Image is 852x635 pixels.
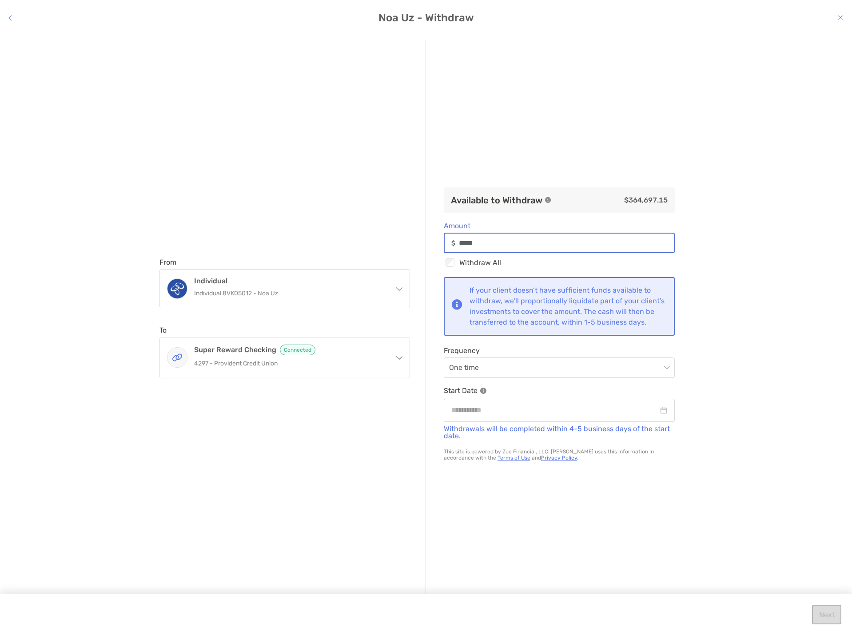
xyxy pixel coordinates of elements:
div: Withdraw All [444,257,675,268]
h3: Available to Withdraw [451,195,542,206]
div: If your client doesn’t have sufficient funds available to withdraw, we'll proportionally liquidat... [470,285,667,328]
a: Terms of Use [498,455,530,461]
img: Information Icon [480,388,486,394]
span: One time [449,358,669,377]
h4: Super Reward Checking [194,345,386,355]
p: This site is powered by Zoe Financial, LLC. [PERSON_NAME] uses this information in accordance wit... [444,448,675,461]
span: Amount [444,222,675,230]
img: input icon [451,240,455,246]
p: Withdrawals will be completed within 4-5 business days of the start date. [444,425,675,440]
label: To [159,326,167,334]
p: 4297 - Provident Credit Union [194,358,386,369]
p: Individual 8VK05012 - Noa Uz [194,288,386,299]
a: Privacy Policy [541,455,577,461]
span: Frequency [444,346,675,355]
label: From [159,258,176,266]
p: $364,697.15 [558,194,668,206]
img: Super Reward Checking [167,348,187,367]
h4: Individual [194,277,386,285]
input: Amountinput icon [459,239,674,247]
p: Start Date [444,385,675,396]
span: Connected [280,345,315,355]
img: Notification icon [452,285,462,324]
img: Individual [167,279,187,298]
